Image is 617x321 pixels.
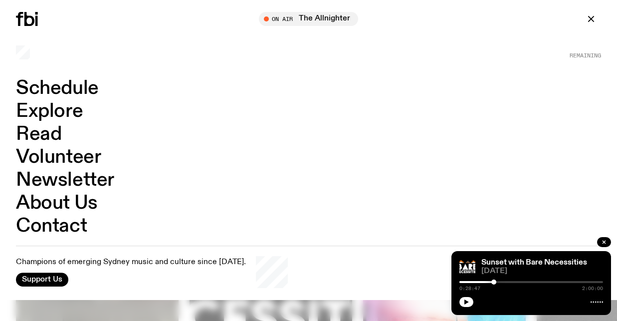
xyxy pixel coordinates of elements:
a: Explore [16,102,83,121]
a: Contact [16,217,87,236]
a: About Us [16,194,98,213]
a: Schedule [16,79,99,98]
button: On AirThe Allnighter [259,12,358,26]
span: Support Us [22,275,62,284]
span: 2:00:00 [582,286,603,291]
a: Sunset with Bare Necessities [481,259,587,267]
p: Champions of emerging Sydney music and culture since [DATE]. [16,258,246,268]
a: Newsletter [16,171,114,190]
span: 0:28:47 [459,286,480,291]
span: [DATE] [481,268,603,275]
button: Support Us [16,273,68,287]
img: Bare Necessities [459,259,475,275]
span: Remaining [570,53,601,58]
a: Volunteer [16,148,101,167]
a: Read [16,125,61,144]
